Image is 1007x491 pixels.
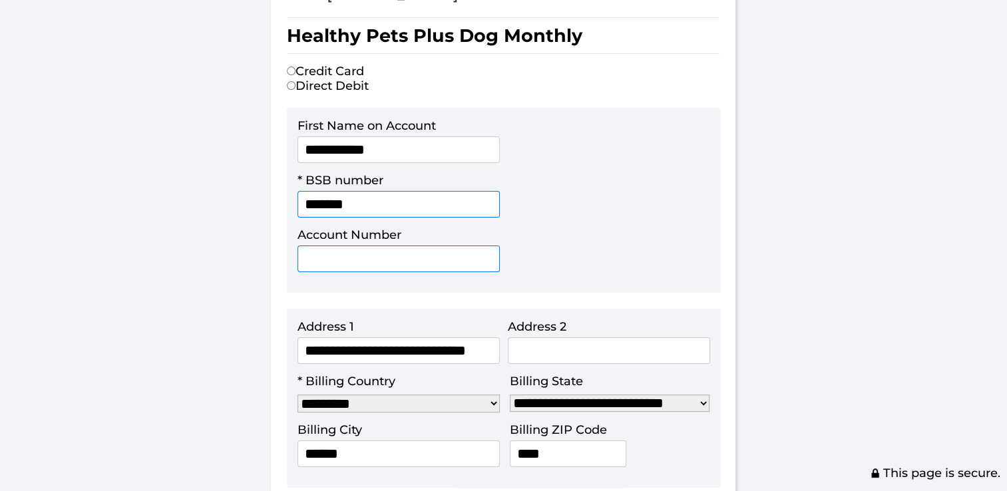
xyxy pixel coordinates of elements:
label: Address 2 [508,319,566,334]
label: Direct Debit [287,79,369,93]
label: Account Number [298,228,401,242]
h1: Healthy Pets Plus Dog Monthly [287,17,719,54]
label: First Name on Account [298,118,436,133]
input: Credit Card [287,67,296,75]
label: Credit Card [287,64,364,79]
label: Billing ZIP Code [510,422,607,437]
label: Address 1 [298,319,354,334]
label: * Billing Country [298,374,395,389]
input: Direct Debit [287,81,296,90]
label: Billing City [298,422,362,437]
label: Billing State [510,374,583,389]
span: This page is secure. [870,466,1000,480]
label: * BSB number [298,173,383,188]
